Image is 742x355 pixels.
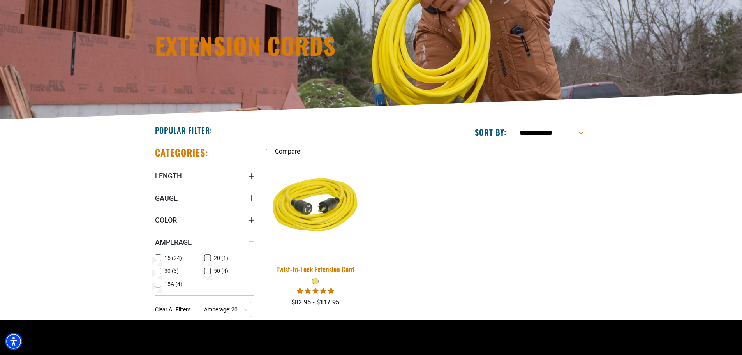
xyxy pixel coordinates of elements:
span: 15A (4) [164,281,182,287]
h2: Popular Filter: [155,125,212,135]
a: yellow Twist-to-Lock Extension Cord [266,159,365,277]
div: Accessibility Menu [5,333,22,350]
span: Gauge [155,194,178,203]
summary: Color [155,209,254,231]
img: yellow [261,158,370,258]
span: Color [155,215,177,224]
label: Sort by: [475,127,507,137]
span: Clear All Filters [155,306,190,313]
span: 20 (1) [214,255,228,261]
a: Amperage: 20 [201,306,251,313]
h2: Categories: [155,147,209,159]
summary: Gauge [155,187,254,209]
summary: Amperage [155,231,254,253]
h1: Extension Cords [155,34,439,57]
div: $82.95 - $117.95 [266,298,365,307]
a: Clear All Filters [155,306,194,314]
span: 15 (24) [164,255,182,261]
span: Amperage [155,238,192,247]
span: Length [155,171,182,180]
span: Amperage: 20 [201,302,251,317]
span: 5.00 stars [297,287,334,295]
div: Twist-to-Lock Extension Cord [266,266,365,273]
span: 30 (3) [164,268,179,274]
span: 50 (4) [214,268,228,274]
summary: Length [155,165,254,187]
span: Compare [275,148,300,155]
